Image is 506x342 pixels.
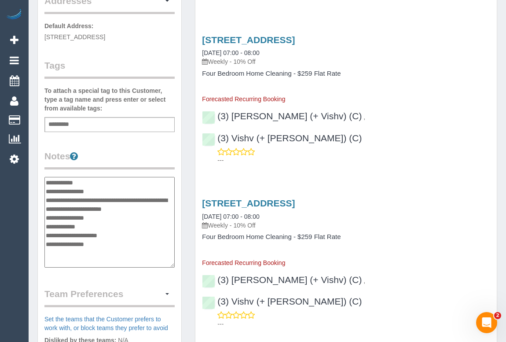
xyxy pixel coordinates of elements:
label: To attach a special tag to this Customer, type a tag name and press enter or select from availabl... [44,86,175,113]
label: Default Address: [44,22,94,30]
legend: Team Preferences [44,287,175,307]
h4: Four Bedroom Home Cleaning - $259 Flat Rate [202,70,490,77]
p: Weekly - 10% Off [202,221,490,230]
a: (3) Vishv (+ [PERSON_NAME]) (C) [202,133,362,143]
h4: Four Bedroom Home Cleaning - $259 Flat Rate [202,233,490,241]
span: 2 [494,312,501,319]
legend: Notes [44,150,175,169]
span: [STREET_ADDRESS] [44,33,105,40]
a: (3) [PERSON_NAME] (+ Vishv) (C) [202,275,362,285]
a: [DATE] 07:00 - 08:00 [202,49,259,56]
a: [STREET_ADDRESS] [202,198,295,208]
span: Forecasted Recurring Booking [202,259,285,266]
p: --- [217,156,490,165]
span: , [363,277,365,284]
legend: Tags [44,59,175,79]
p: Weekly - 10% Off [202,57,490,66]
a: (3) [PERSON_NAME] (+ Vishv) (C) [202,111,362,121]
img: Automaid Logo [5,9,23,21]
p: --- [217,320,490,328]
a: (3) Vishv (+ [PERSON_NAME]) (C) [202,296,362,306]
a: [STREET_ADDRESS] [202,35,295,45]
span: Forecasted Recurring Booking [202,96,285,103]
span: , [363,114,365,121]
iframe: Intercom live chat [476,312,497,333]
a: Set the teams that the Customer prefers to work with, or block teams they prefer to avoid [44,316,168,331]
a: [DATE] 07:00 - 08:00 [202,213,259,220]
